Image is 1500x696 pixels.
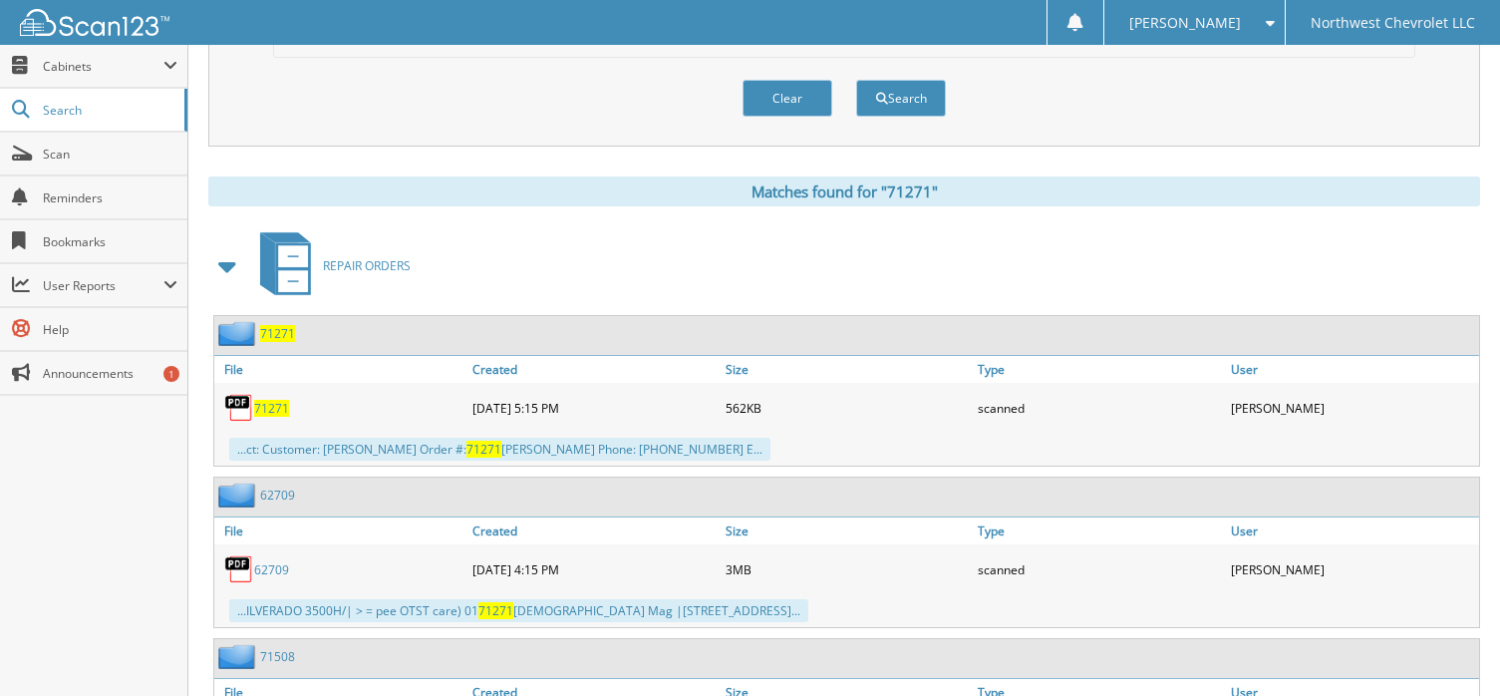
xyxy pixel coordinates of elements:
[43,102,174,119] span: Search
[214,356,467,383] a: File
[467,356,721,383] a: Created
[1400,600,1500,696] iframe: Chat Widget
[254,561,289,578] a: 62709
[43,189,177,206] span: Reminders
[973,356,1226,383] a: Type
[260,487,295,504] a: 62709
[260,325,295,342] a: 71271
[229,438,770,461] div: ...ct: Customer: [PERSON_NAME] Order #: [PERSON_NAME] Phone: [PHONE_NUMBER] E...
[224,554,254,584] img: PDF.png
[973,549,1226,589] div: scanned
[721,356,974,383] a: Size
[43,321,177,338] span: Help
[1129,17,1241,29] span: [PERSON_NAME]
[467,388,721,428] div: [DATE] 5:15 PM
[856,80,946,117] button: Search
[973,518,1226,544] a: Type
[467,518,721,544] a: Created
[208,176,1480,206] div: Matches found for "71271"
[260,648,295,665] a: 71508
[218,483,260,508] img: folder2.png
[1226,356,1479,383] a: User
[467,549,721,589] div: [DATE] 4:15 PM
[973,388,1226,428] div: scanned
[721,549,974,589] div: 3MB
[466,441,501,458] span: 71271
[43,146,177,163] span: Scan
[743,80,832,117] button: Clear
[43,58,163,75] span: Cabinets
[323,257,411,274] span: REPAIR ORDERS
[224,393,254,423] img: PDF.png
[248,226,411,305] a: REPAIR ORDERS
[1226,518,1479,544] a: User
[43,277,163,294] span: User Reports
[43,365,177,382] span: Announcements
[721,518,974,544] a: Size
[218,321,260,346] img: folder2.png
[721,388,974,428] div: 562KB
[214,518,467,544] a: File
[43,233,177,250] span: Bookmarks
[478,602,513,619] span: 71271
[229,599,808,622] div: ...ILVERADO 3500H/| > = pee OTST care) 01 [DEMOGRAPHIC_DATA] Mag |[STREET_ADDRESS]...
[1226,388,1479,428] div: [PERSON_NAME]
[1311,17,1475,29] span: Northwest Chevrolet LLC
[1226,549,1479,589] div: [PERSON_NAME]
[20,9,169,36] img: scan123-logo-white.svg
[163,366,179,382] div: 1
[254,400,289,417] a: 71271
[218,644,260,669] img: folder2.png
